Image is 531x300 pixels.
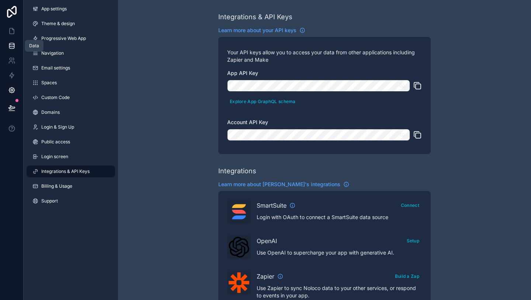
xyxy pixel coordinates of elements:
span: App settings [41,6,67,12]
a: Explore App GraphQL schema [227,97,298,105]
a: Progressive Web App [27,33,115,44]
a: Learn more about [PERSON_NAME]'s integrations [218,181,349,188]
a: Connect [398,201,422,208]
button: Build a Zap [392,271,422,282]
a: Email settings [27,62,115,74]
a: App settings [27,3,115,15]
a: Integrations & API Keys [27,166,115,177]
img: Zapier [229,272,249,293]
p: Use Zapier to sync Noloco data to your other services, or respond to events in your app. [257,284,422,299]
span: App API Key [227,70,258,76]
a: Build a Zap [392,272,422,279]
img: OpenAI [229,237,249,258]
span: Learn more about [PERSON_NAME]'s integrations [218,181,340,188]
span: Custom Code [41,95,70,100]
p: Use OpenAI to supercharge your app with generative AI. [257,249,422,256]
a: Billing & Usage [27,180,115,192]
span: Domains [41,109,60,115]
img: SmartSuite [229,201,249,222]
span: Account API Key [227,119,268,125]
span: Support [41,198,58,204]
span: Spaces [41,80,57,86]
a: Navigation [27,47,115,59]
a: Support [27,195,115,207]
a: Spaces [27,77,115,89]
div: Integrations [218,166,256,176]
p: Your API keys allow you to access your data from other applications including Zapier and Make [227,49,422,64]
a: Setup [404,236,422,244]
a: Login screen [27,151,115,163]
div: Integrations & API Keys [218,12,292,22]
span: Progressive Web App [41,35,86,41]
a: Domains [27,106,115,118]
span: Learn more about your API keys [218,27,296,34]
a: Login & Sign Up [27,121,115,133]
span: OpenAI [257,236,277,245]
div: Data [29,43,39,49]
span: Billing & Usage [41,183,72,189]
span: Navigation [41,50,64,56]
a: Theme & design [27,18,115,30]
button: Explore App GraphQL schema [227,96,298,107]
span: Login screen [41,154,68,160]
a: Custom Code [27,92,115,103]
span: Integrations & API Keys [41,168,90,174]
span: Login & Sign Up [41,124,74,130]
a: Learn more about your API keys [218,27,305,34]
button: Setup [404,235,422,246]
span: Zapier [257,272,274,281]
p: Login with OAuth to connect a SmartSuite data source [257,214,422,221]
a: Public access [27,136,115,148]
span: Email settings [41,65,70,71]
span: SmartSuite [257,201,287,210]
span: Theme & design [41,21,75,27]
span: Public access [41,139,70,145]
button: Connect [398,200,422,211]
